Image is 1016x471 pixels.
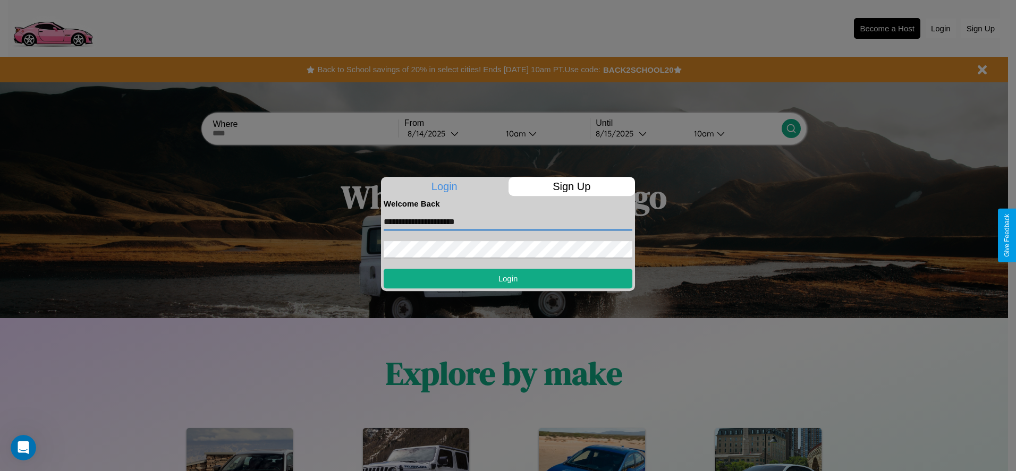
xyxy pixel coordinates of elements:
[1003,214,1011,257] div: Give Feedback
[384,269,632,288] button: Login
[384,199,632,208] h4: Welcome Back
[11,435,36,460] iframe: Intercom live chat
[509,177,636,196] p: Sign Up
[381,177,508,196] p: Login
